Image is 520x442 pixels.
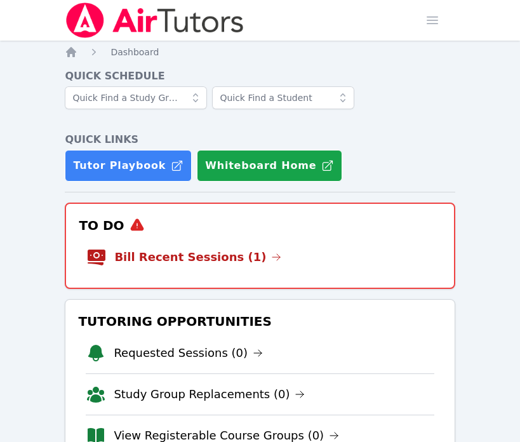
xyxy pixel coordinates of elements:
[197,150,342,182] button: Whiteboard Home
[65,46,455,58] nav: Breadcrumb
[76,214,443,237] h3: To Do
[114,385,305,403] a: Study Group Replacements (0)
[110,46,159,58] a: Dashboard
[65,132,455,147] h4: Quick Links
[65,69,455,84] h4: Quick Schedule
[114,344,263,362] a: Requested Sessions (0)
[212,86,354,109] input: Quick Find a Student
[110,47,159,57] span: Dashboard
[65,86,207,109] input: Quick Find a Study Group
[114,248,281,266] a: Bill Recent Sessions (1)
[65,150,192,182] a: Tutor Playbook
[65,3,244,38] img: Air Tutors
[76,310,444,333] h3: Tutoring Opportunities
